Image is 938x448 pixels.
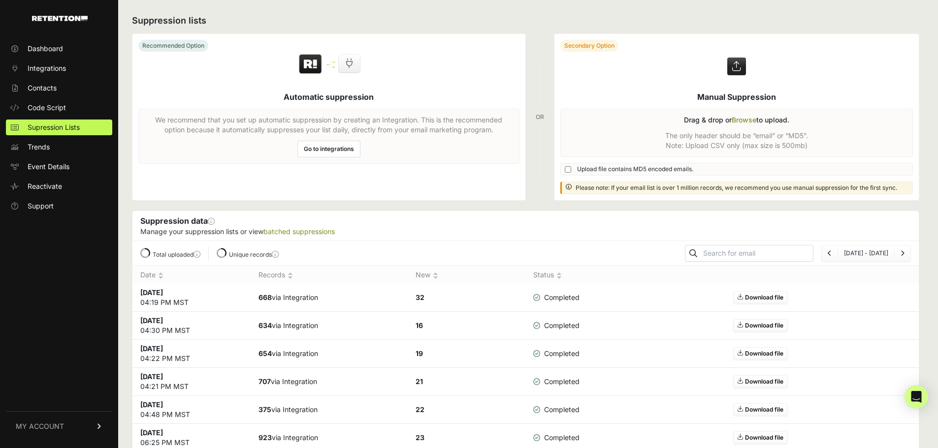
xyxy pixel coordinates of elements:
span: Contacts [28,83,57,93]
h2: Suppression lists [132,14,919,28]
a: Code Script [6,100,112,116]
td: 04:22 PM MST [132,340,251,368]
div: Suppression data [132,211,919,240]
strong: [DATE] [140,288,163,297]
label: Total uploaded [153,251,200,258]
strong: 23 [416,433,424,442]
p: We recommend that you set up automatic suppression by creating an Integration. This is the recomm... [145,115,513,135]
strong: [DATE] [140,400,163,409]
span: Completed [533,349,580,358]
a: Reactivate [6,179,112,194]
td: 04:19 PM MST [132,284,251,312]
th: New [408,266,526,284]
label: Unique records [229,251,279,258]
strong: 634 [259,321,272,329]
img: no_sort-eaf950dc5ab64cae54d48a5578032e96f70b2ecb7d747501f34c8f2db400fb66.gif [556,272,562,279]
span: Support [28,201,54,211]
strong: 654 [259,349,272,358]
strong: [DATE] [140,316,163,325]
h5: Automatic suppression [284,91,374,103]
span: Completed [533,293,580,302]
a: Trends [6,139,112,155]
td: via Integration [251,284,408,312]
a: Event Details [6,159,112,175]
a: Contacts [6,80,112,96]
strong: 923 [259,433,272,442]
strong: [DATE] [140,372,163,381]
strong: 19 [416,349,423,358]
img: integration [327,61,335,63]
input: Search for email [701,246,813,260]
td: 04:48 PM MST [132,396,251,424]
img: integration [327,66,335,68]
td: via Integration [251,396,408,424]
span: Upload file contains MD5 encoded emails. [577,165,693,173]
a: batched suppressions [263,227,335,236]
a: Download file [733,319,788,332]
th: Date [132,266,251,284]
li: [DATE] - [DATE] [838,249,894,257]
div: Open Intercom Messenger [905,385,928,409]
strong: 22 [416,405,424,414]
img: no_sort-eaf950dc5ab64cae54d48a5578032e96f70b2ecb7d747501f34c8f2db400fb66.gif [158,272,163,279]
strong: 16 [416,321,423,329]
input: Upload file contains MD5 encoded emails. [565,166,571,173]
a: Download file [733,347,788,360]
span: Trends [28,142,50,152]
td: via Integration [251,368,408,396]
span: MY ACCOUNT [16,421,64,431]
a: Next [901,249,905,257]
div: Recommended Option [138,40,208,52]
a: Dashboard [6,41,112,57]
img: Retention [298,54,323,75]
a: Previous [828,249,832,257]
strong: [DATE] [140,344,163,353]
span: Completed [533,321,580,330]
p: Manage your suppression lists or view [140,227,911,237]
a: Download file [733,403,788,416]
strong: 668 [259,293,272,301]
strong: 707 [259,377,271,386]
a: Download file [733,375,788,388]
th: Status [525,266,604,284]
img: no_sort-eaf950dc5ab64cae54d48a5578032e96f70b2ecb7d747501f34c8f2db400fb66.gif [433,272,438,279]
a: Supression Lists [6,119,112,135]
span: Code Script [28,103,66,113]
span: Integrations [28,63,66,73]
span: Completed [533,433,580,443]
img: no_sort-eaf950dc5ab64cae54d48a5578032e96f70b2ecb7d747501f34c8f2db400fb66.gif [288,272,293,279]
td: via Integration [251,340,408,368]
nav: Page navigation [821,245,911,262]
th: Records [251,266,408,284]
a: Download file [733,291,788,304]
div: OR [536,33,544,201]
a: Go to integrations [297,141,360,157]
strong: 21 [416,377,423,386]
a: Download file [733,431,788,444]
strong: [DATE] [140,428,163,437]
span: Dashboard [28,44,63,54]
td: 04:21 PM MST [132,368,251,396]
a: Integrations [6,60,112,76]
strong: 32 [416,293,424,301]
a: Support [6,198,112,214]
span: Completed [533,405,580,415]
span: Reactivate [28,181,62,191]
strong: 375 [259,405,271,414]
span: Event Details [28,162,69,172]
td: via Integration [251,312,408,340]
a: MY ACCOUNT [6,411,112,441]
span: Supression Lists [28,122,80,132]
td: 04:30 PM MST [132,312,251,340]
span: Completed [533,377,580,387]
img: Retention.com [32,16,88,21]
img: integration [327,64,335,65]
